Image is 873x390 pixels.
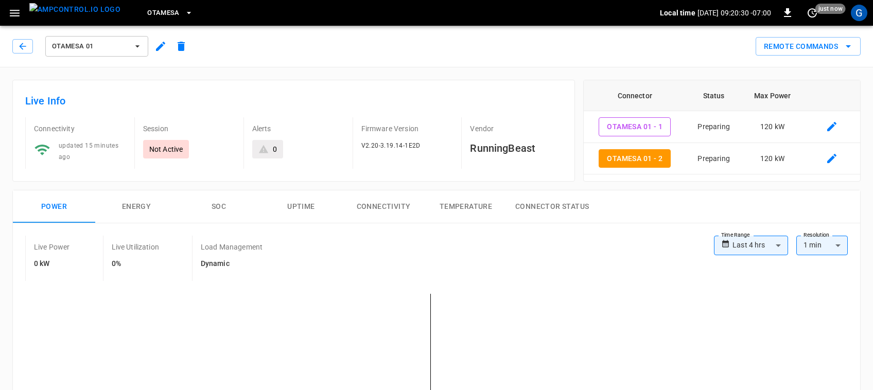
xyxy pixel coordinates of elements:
button: OtaMesa 01 - 2 [599,149,671,168]
h6: RunningBeast [470,140,562,156]
button: Temperature [425,190,507,223]
p: [DATE] 09:20:30 -07:00 [697,8,771,18]
button: Connectivity [342,190,425,223]
label: Resolution [804,231,829,239]
button: set refresh interval [804,5,820,21]
p: Live Power [34,242,70,252]
button: SOC [178,190,260,223]
p: Live Utilization [112,242,159,252]
button: Uptime [260,190,342,223]
button: Connector Status [507,190,597,223]
button: Remote Commands [756,37,861,56]
p: Not Active [149,144,183,154]
label: Time Range [721,231,750,239]
span: updated 15 minutes ago [59,142,118,161]
h6: Live Info [25,93,562,109]
span: OtaMesa [147,7,180,19]
p: Connectivity [34,123,126,134]
span: OtaMesa 01 [52,41,128,52]
button: OtaMesa 01 [45,36,148,57]
p: Vendor [470,123,562,134]
img: ampcontrol.io logo [29,3,120,16]
p: Alerts [252,123,344,134]
span: V2.20-3.19.14-1E2D [361,142,421,149]
th: Max Power [742,80,803,111]
p: Firmware Version [361,123,453,134]
button: Energy [95,190,178,223]
td: 120 kW [742,143,803,175]
button: OtaMesa 01 - 1 [599,117,671,136]
p: Load Management [201,242,263,252]
h6: 0 kW [34,258,70,270]
th: Connector [584,80,686,111]
th: Status [686,80,742,111]
p: Session [143,123,235,134]
div: 1 min [796,236,848,255]
button: OtaMesa [143,3,197,23]
div: profile-icon [851,5,867,21]
span: just now [815,4,846,14]
table: connector table [584,80,860,174]
td: 120 kW [742,111,803,143]
p: Local time [660,8,695,18]
td: Preparing [686,111,742,143]
div: Last 4 hrs [732,236,788,255]
h6: Dynamic [201,258,263,270]
td: Preparing [686,143,742,175]
div: remote commands options [756,37,861,56]
button: Power [13,190,95,223]
h6: 0% [112,258,159,270]
div: 0 [273,144,277,154]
